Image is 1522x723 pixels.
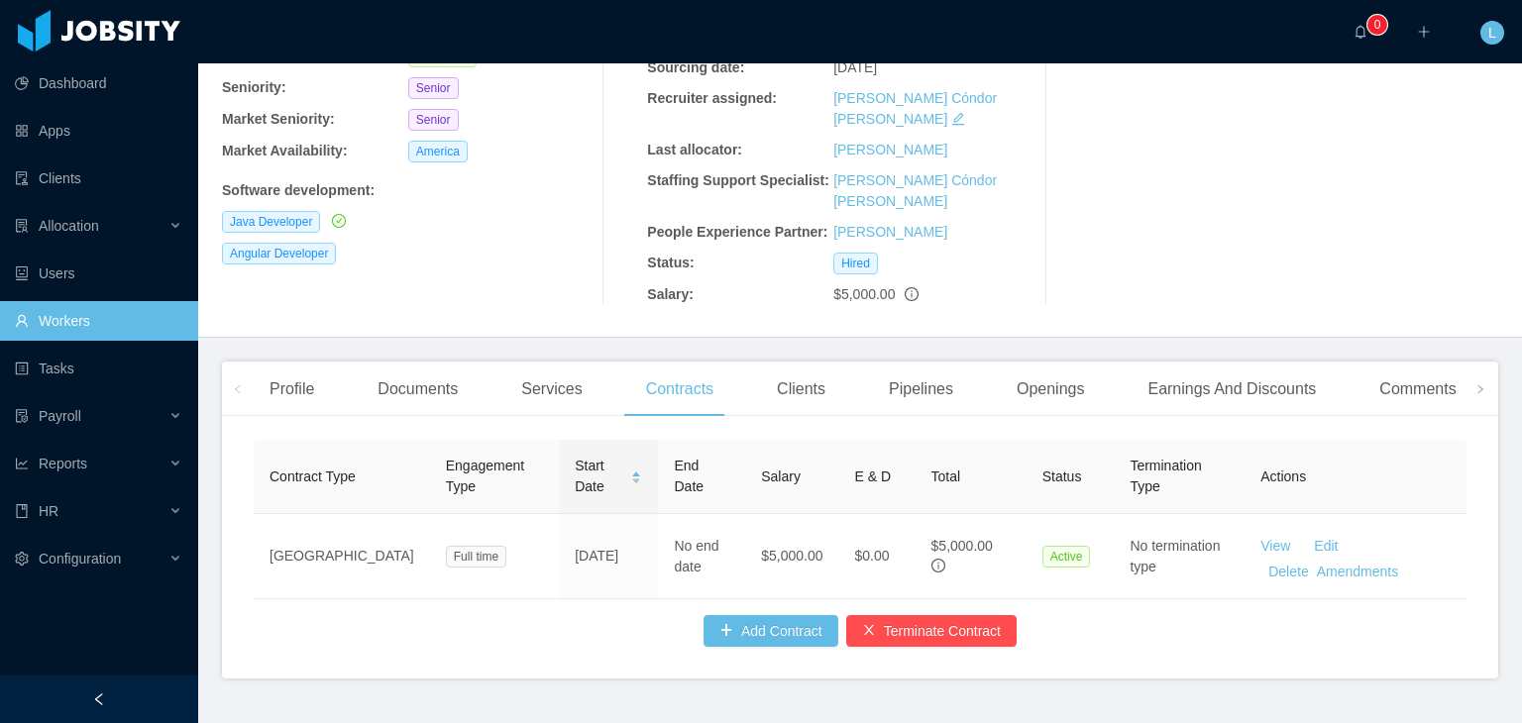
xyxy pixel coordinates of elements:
i: icon: check-circle [332,214,346,228]
a: [PERSON_NAME] Cóndor [PERSON_NAME] [833,90,997,127]
span: Termination Type [1130,458,1201,494]
div: Sort [630,468,642,482]
span: Senior [408,109,459,131]
i: icon: book [15,504,29,518]
td: [GEOGRAPHIC_DATA] [254,514,430,599]
div: Documents [362,361,474,417]
b: Recruiter assigned: [647,90,777,106]
a: [PERSON_NAME] [833,142,947,157]
sup: 0 [1367,15,1387,35]
span: $5,000.00 [931,538,993,554]
button: icon: closeTerminate Contract [846,615,1017,647]
a: icon: pie-chartDashboard [15,63,182,103]
b: Staffing Support Specialist: [647,172,829,188]
div: Pipelines [873,361,969,417]
a: Edit [1314,538,1338,554]
span: Full time [446,546,506,568]
span: Allocation [39,218,99,234]
span: $0.00 [855,548,890,564]
span: [DATE] [833,59,877,75]
i: icon: edit [951,112,965,126]
span: Senior [408,77,459,99]
i: icon: file-protect [15,409,29,423]
span: info-circle [905,287,919,301]
span: info-circle [931,559,945,572]
div: Openings [1001,361,1101,417]
i: icon: bell [1354,25,1367,39]
td: No termination type [1114,514,1245,599]
a: View [1260,538,1290,554]
i: icon: right [1475,384,1485,394]
span: Configuration [39,551,121,567]
div: Comments [1363,361,1471,417]
a: Delete [1268,564,1308,579]
span: America [408,141,468,162]
a: [PERSON_NAME] Cóndor [PERSON_NAME] [833,172,997,209]
span: L [1488,21,1496,45]
b: People Experience Partner: [647,224,827,240]
div: Profile [254,361,330,417]
a: icon: userWorkers [15,301,182,341]
b: Sourcing date: [647,59,744,75]
button: icon: plusAdd Contract [704,615,838,647]
span: Contract Type [270,468,356,484]
i: icon: caret-up [631,468,642,474]
a: icon: profileTasks [15,349,182,388]
b: Salary: [647,286,694,302]
span: $5,000.00 [833,286,895,302]
i: icon: plus [1417,25,1431,39]
div: Services [505,361,598,417]
i: icon: left [233,384,243,394]
button: Edit [1290,530,1354,562]
span: Salary [761,468,801,484]
span: Active [1042,546,1091,568]
a: icon: auditClients [15,158,182,198]
b: Market Availability: [222,143,348,158]
a: icon: check-circle [328,213,346,229]
span: Reports [39,456,87,471]
b: Status: [647,255,694,270]
span: Engagement Type [446,458,524,494]
a: icon: appstoreApps [15,111,182,151]
span: Payroll [39,408,81,424]
td: No end date [658,514,745,599]
div: Clients [761,361,841,417]
span: Total [931,468,961,484]
span: HR [39,503,58,519]
span: Start Date [575,456,622,497]
a: Amendments [1317,564,1398,579]
b: Last allocator: [647,142,742,157]
b: Software development : [222,182,375,198]
span: Hired [833,253,878,274]
a: icon: robotUsers [15,254,182,293]
b: Market Seniority: [222,111,335,127]
b: Seniority: [222,79,286,95]
i: icon: line-chart [15,457,29,470]
span: End Date [674,458,704,494]
span: $5,000.00 [761,548,822,564]
span: Status [1042,468,1082,484]
td: [DATE] [559,514,658,599]
div: Earnings And Discounts [1132,361,1332,417]
div: Contracts [630,361,729,417]
span: Actions [1260,468,1306,484]
i: icon: solution [15,219,29,233]
span: E & D [855,468,892,484]
i: icon: setting [15,552,29,566]
i: icon: caret-down [631,476,642,482]
span: Angular Developer [222,243,336,264]
span: Java Developer [222,211,320,233]
a: [PERSON_NAME] [833,224,947,240]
